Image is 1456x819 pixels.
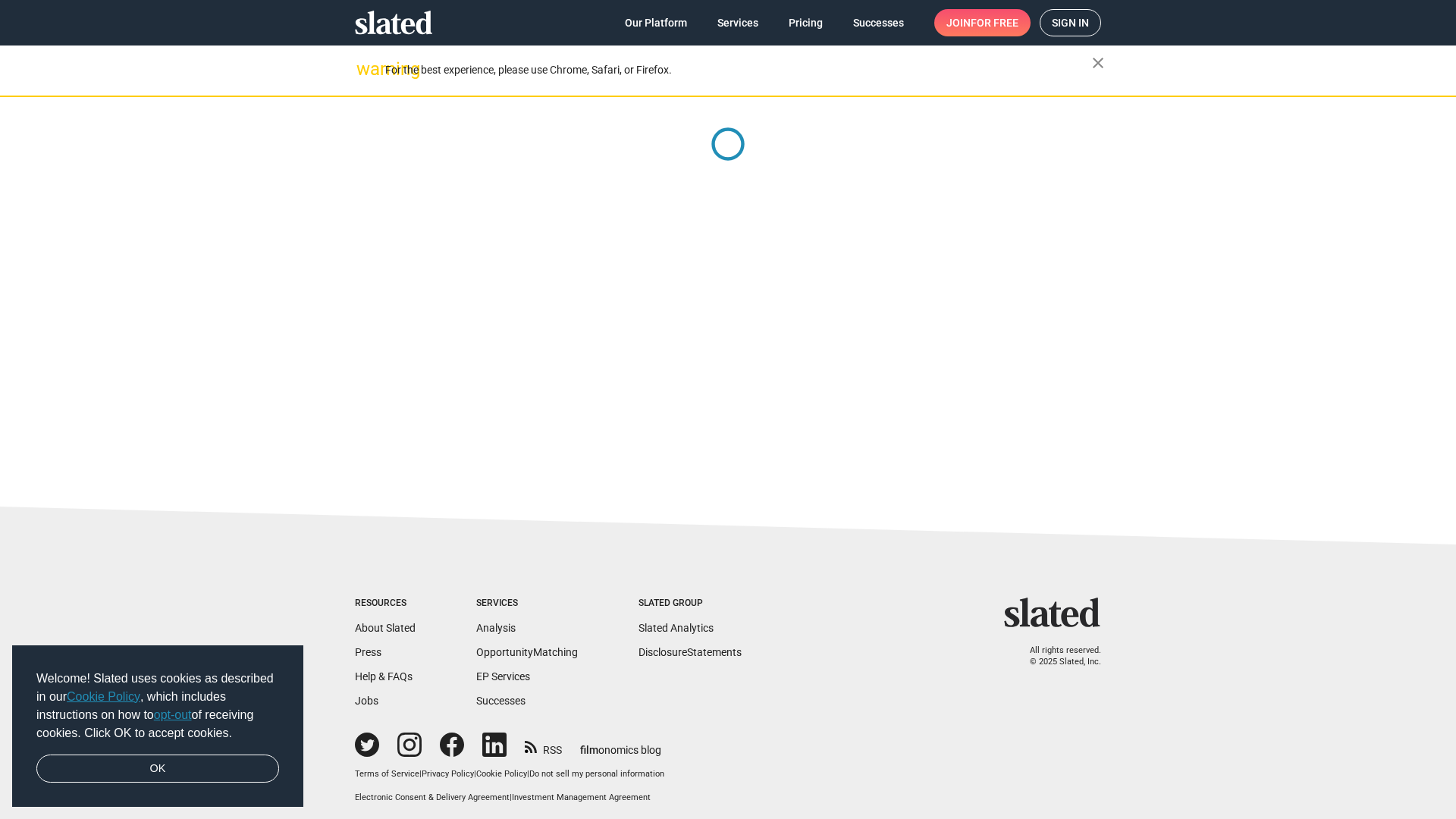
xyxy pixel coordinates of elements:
[639,646,742,658] a: DisclosureStatements
[777,9,835,36] a: Pricing
[971,9,1018,36] span: for free
[422,769,474,779] a: Privacy Policy
[525,734,562,758] a: RSS
[510,792,512,802] span: |
[639,622,714,634] a: Slated Analytics
[789,9,823,36] span: Pricing
[529,769,664,780] button: Do not sell my personal information
[853,9,904,36] span: Successes
[419,769,422,779] span: |
[705,9,770,36] a: Services
[639,598,742,610] div: Slated Group
[512,792,651,802] a: Investment Management Agreement
[717,9,758,36] span: Services
[36,670,279,742] span: Welcome! Slated uses cookies as described in our , which includes instructions on how to of recei...
[625,9,687,36] span: Our Platform
[613,9,699,36] a: Our Platform
[1014,645,1101,667] p: All rights reserved. © 2025 Slated, Inc.
[476,622,516,634] a: Analysis
[355,769,419,779] a: Terms of Service
[36,755,279,783] a: dismiss cookie message
[474,769,476,779] span: |
[356,60,375,78] mat-icon: warning
[527,769,529,779] span: |
[580,744,598,756] span: film
[476,695,526,707] a: Successes
[355,622,416,634] a: About Slated
[67,690,140,703] a: Cookie Policy
[355,670,413,682] a: Help & FAQs
[355,598,416,610] div: Resources
[154,708,192,721] a: opt-out
[1040,9,1101,36] a: Sign in
[934,9,1031,36] a: Joinfor free
[841,9,916,36] a: Successes
[946,9,1018,36] span: Join
[385,60,1092,80] div: For the best experience, please use Chrome, Safari, or Firefox.
[12,645,303,808] div: cookieconsent
[1089,54,1107,72] mat-icon: close
[476,646,578,658] a: OpportunityMatching
[355,695,378,707] a: Jobs
[355,792,510,802] a: Electronic Consent & Delivery Agreement
[476,769,527,779] a: Cookie Policy
[1052,10,1089,36] span: Sign in
[476,670,530,682] a: EP Services
[580,731,661,758] a: filmonomics blog
[355,646,381,658] a: Press
[476,598,578,610] div: Services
